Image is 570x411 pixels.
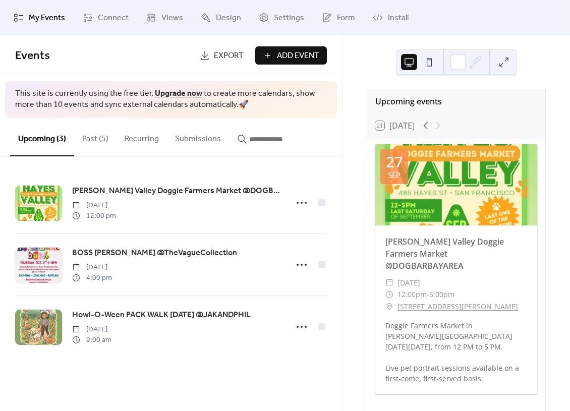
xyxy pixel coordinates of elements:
[314,4,363,31] a: Form
[74,118,117,155] button: Past (5)
[29,12,65,24] span: My Events
[388,171,401,179] div: Sep
[72,324,111,335] span: [DATE]
[255,46,327,65] button: Add Event
[192,46,251,65] a: Export
[397,277,420,289] span: [DATE]
[397,301,518,313] a: [STREET_ADDRESS][PERSON_NAME]
[72,335,111,345] span: 9:00 am
[15,45,50,67] span: Events
[365,4,416,31] a: Install
[10,118,74,156] button: Upcoming (3)
[72,309,251,321] span: Howl-O-Ween PACK WALK [DATE] @JAKANDPHIL
[15,88,327,111] span: This site is currently using the free tier. to create more calendars, show more than 10 events an...
[385,301,393,313] div: ​
[216,12,241,24] span: Design
[72,211,116,221] span: 12:00 pm
[397,288,427,301] span: 12:00pm
[375,236,537,272] div: [PERSON_NAME] Valley Doggie Farmers Market @DOGBARBAYAREA
[251,4,312,31] a: Settings
[427,288,429,301] span: -
[72,247,237,260] a: BOSS [PERSON_NAME] @TheVagueCollection
[75,4,136,31] a: Connect
[277,50,319,62] span: Add Event
[375,320,537,384] div: Doggie Farmers Market in [PERSON_NAME][GEOGRAPHIC_DATA] [DATE][DATE], from 12 PM to 5 PM. Live pe...
[385,277,393,289] div: ​
[386,154,403,169] div: 27
[72,309,251,322] a: Howl-O-Ween PACK WALK [DATE] @JAKANDPHIL
[337,12,355,24] span: Form
[155,86,202,101] a: Upgrade now
[367,89,545,113] div: Upcoming events
[214,50,244,62] span: Export
[161,12,183,24] span: Views
[193,4,249,31] a: Design
[6,4,73,31] a: My Events
[117,118,167,155] button: Recurring
[385,288,393,301] div: ​
[72,200,116,211] span: [DATE]
[72,185,281,197] span: [PERSON_NAME] Valley Doggie Farmers Market @DOGBARBAYAREA
[274,12,304,24] span: Settings
[98,12,129,24] span: Connect
[388,12,409,24] span: Install
[72,185,281,198] a: [PERSON_NAME] Valley Doggie Farmers Market @DOGBARBAYAREA
[72,247,237,259] span: BOSS [PERSON_NAME] @TheVagueCollection
[139,4,191,31] a: Views
[72,262,112,273] span: [DATE]
[167,118,229,155] button: Submissions
[72,273,112,283] span: 4:00 pm
[429,288,454,301] span: 5:00pm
